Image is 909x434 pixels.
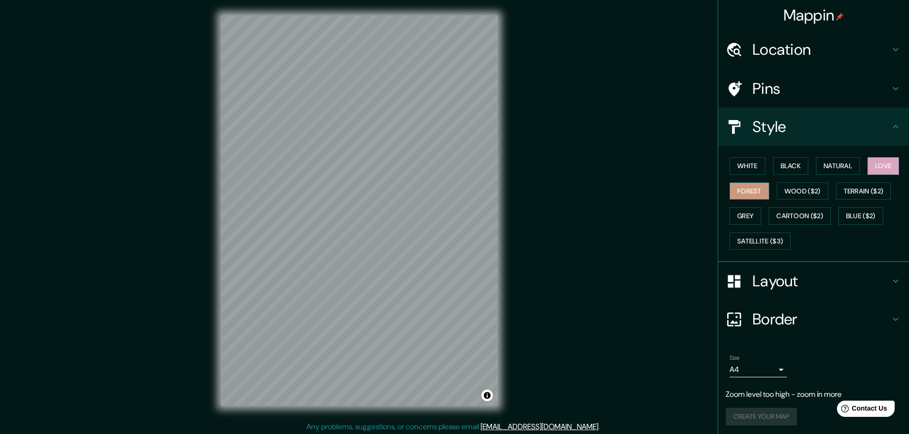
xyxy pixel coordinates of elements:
[752,117,890,136] h4: Style
[836,182,891,200] button: Terrain ($2)
[769,207,831,225] button: Cartoon ($2)
[752,272,890,291] h4: Layout
[867,157,899,175] button: Love
[718,70,909,108] div: Pins
[730,362,787,377] div: A4
[730,232,791,250] button: Satellite ($3)
[221,15,498,406] canvas: Map
[718,300,909,338] div: Border
[718,30,909,69] div: Location
[718,262,909,300] div: Layout
[718,108,909,146] div: Style
[601,421,603,433] div: .
[481,390,493,401] button: Toggle attribution
[730,157,765,175] button: White
[784,6,844,25] h4: Mappin
[752,310,890,329] h4: Border
[777,182,828,200] button: Wood ($2)
[773,157,809,175] button: Black
[752,40,890,59] h4: Location
[306,421,600,433] p: Any problems, suggestions, or concerns please email .
[824,397,899,424] iframe: Help widget launcher
[481,422,598,432] a: [EMAIL_ADDRESS][DOMAIN_NAME]
[836,13,844,20] img: pin-icon.png
[816,157,860,175] button: Natural
[730,354,740,362] label: Size
[726,389,901,400] p: Zoom level too high - zoom in more
[600,421,601,433] div: .
[730,207,761,225] button: Grey
[730,182,769,200] button: Forest
[752,79,890,98] h4: Pins
[838,207,883,225] button: Blue ($2)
